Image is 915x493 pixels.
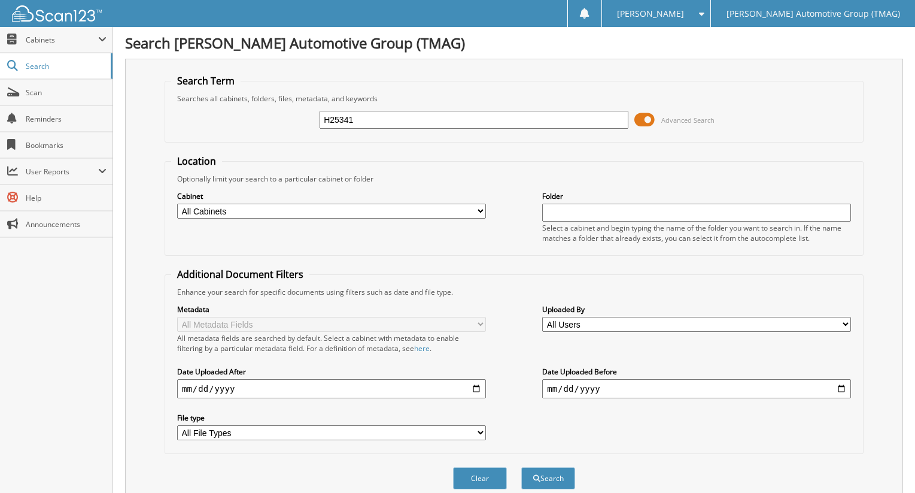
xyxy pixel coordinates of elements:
legend: Location [171,155,222,168]
div: Searches all cabinets, folders, files, metadata, and keywords [171,93,857,104]
span: Advanced Search [661,116,715,125]
input: end [542,379,851,398]
img: scan123-logo-white.svg [12,5,102,22]
span: User Reports [26,167,98,177]
h1: Search [PERSON_NAME] Automotive Group (TMAG) [125,33,903,53]
span: Announcements [26,219,107,229]
div: All metadata fields are searched by default. Select a cabinet with metadata to enable filtering b... [177,333,486,353]
label: Date Uploaded After [177,367,486,377]
span: Reminders [26,114,107,124]
span: Scan [26,87,107,98]
span: [PERSON_NAME] Automotive Group (TMAG) [726,10,900,17]
div: Enhance your search for specific documents using filters such as date and file type. [171,287,857,297]
label: Date Uploaded Before [542,367,851,377]
span: Bookmarks [26,140,107,150]
label: Folder [542,191,851,201]
legend: Search Term [171,74,241,87]
iframe: Chat Widget [855,435,915,493]
label: Uploaded By [542,304,851,314]
label: Cabinet [177,191,486,201]
button: Search [521,467,575,489]
span: Cabinets [26,35,98,45]
span: [PERSON_NAME] [617,10,684,17]
label: File type [177,413,486,423]
div: Optionally limit your search to a particular cabinet or folder [171,174,857,184]
input: start [177,379,486,398]
div: Select a cabinet and begin typing the name of the folder you want to search in. If the name match... [542,223,851,243]
label: Metadata [177,304,486,314]
button: Clear [453,467,507,489]
span: Help [26,193,107,203]
legend: Additional Document Filters [171,268,309,281]
a: here [414,343,430,353]
span: Search [26,61,105,71]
